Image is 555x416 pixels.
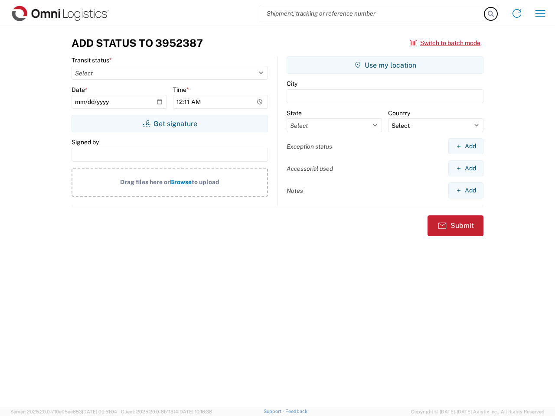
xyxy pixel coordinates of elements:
[287,109,302,117] label: State
[448,138,483,154] button: Add
[388,109,410,117] label: Country
[72,37,203,49] h3: Add Status to 3952387
[411,408,545,416] span: Copyright © [DATE]-[DATE] Agistix Inc., All Rights Reserved
[287,165,333,172] label: Accessorial used
[82,409,117,414] span: [DATE] 09:51:04
[72,138,99,146] label: Signed by
[72,115,268,132] button: Get signature
[287,56,483,74] button: Use my location
[260,5,485,22] input: Shipment, tracking or reference number
[287,187,303,195] label: Notes
[448,182,483,198] button: Add
[410,36,480,50] button: Switch to batch mode
[170,179,192,185] span: Browse
[173,86,189,94] label: Time
[72,86,88,94] label: Date
[178,409,212,414] span: [DATE] 10:16:38
[10,409,117,414] span: Server: 2025.20.0-710e05ee653
[287,80,297,88] label: City
[120,179,170,185] span: Drag files here or
[448,160,483,176] button: Add
[285,409,307,414] a: Feedback
[121,409,212,414] span: Client: 2025.20.0-8b113f4
[192,179,219,185] span: to upload
[287,143,332,150] label: Exception status
[428,215,483,236] button: Submit
[264,409,285,414] a: Support
[72,56,112,64] label: Transit status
